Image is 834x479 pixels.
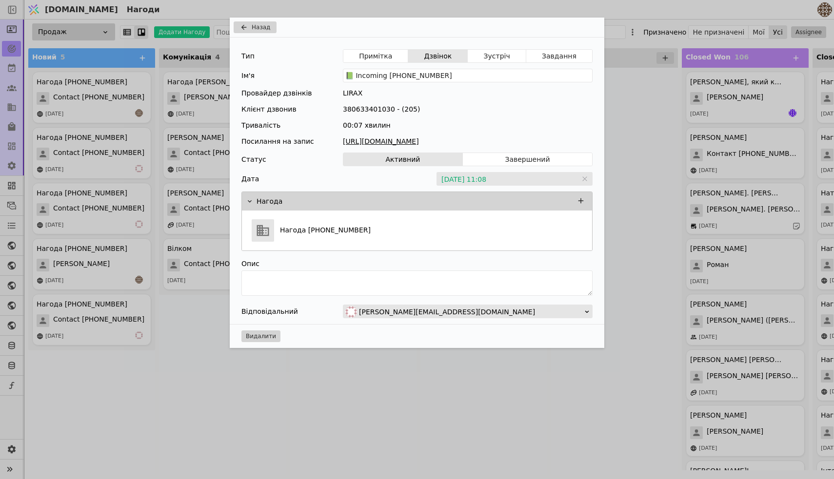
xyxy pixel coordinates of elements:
button: Дзвінок [408,49,468,63]
svg: close [582,176,588,182]
p: Нагода [257,196,282,207]
img: vi [345,306,357,318]
div: Статус [241,153,266,166]
button: Примітка [343,49,408,63]
div: Тип [241,49,255,63]
span: Clear [582,174,588,184]
div: Клієнт дзвонив [241,104,297,115]
div: Тривалість [241,120,280,131]
button: Завдання [526,49,592,63]
button: Видалити [241,330,280,342]
button: Зустріч [468,49,526,63]
div: Add Opportunity [230,18,604,348]
div: LIRAX [343,88,593,98]
div: Відповідальний [241,305,298,318]
span: [PERSON_NAME][EMAIL_ADDRESS][DOMAIN_NAME] [359,305,535,319]
span: Назад [252,23,270,32]
div: Посилання на запис [241,136,314,147]
label: Дата [241,174,259,184]
div: Провайдер дзвінків [241,88,312,98]
p: Нагода [PHONE_NUMBER] [280,225,371,235]
button: Активний [343,153,463,166]
div: Опис [241,257,593,270]
a: [URL][DOMAIN_NAME] [343,136,593,147]
div: Ім'я [241,69,255,82]
div: 00:07 хвилин [343,120,593,131]
button: Завершений [463,153,592,166]
div: 380633401030 - (205) [343,104,593,115]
